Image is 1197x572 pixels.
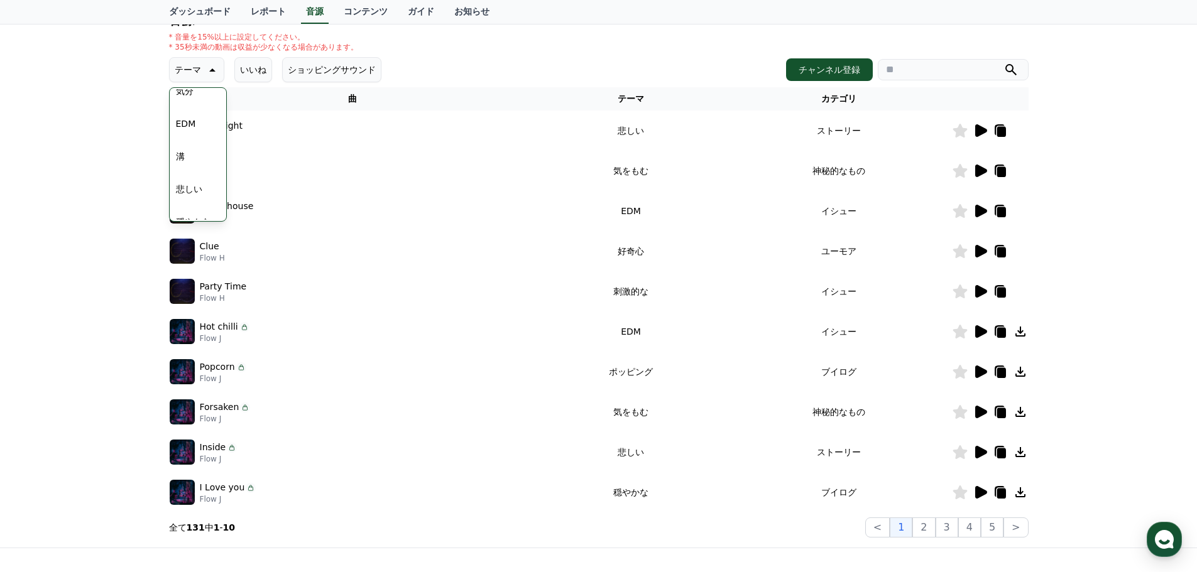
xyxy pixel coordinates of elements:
td: 神秘的なもの [726,392,952,432]
td: 気をもむ [536,151,725,191]
button: > [1003,517,1028,537]
p: Hot chilli [200,320,238,333]
td: EDM [536,191,725,231]
td: 神秘的なもの [726,151,952,191]
button: テーマ [169,57,224,82]
td: 悲しい [536,111,725,151]
td: イシュー [726,311,952,352]
p: * 音量を15%以上に設定してください。 [169,32,358,42]
button: 悲しい [171,175,207,203]
td: ユーモア [726,231,952,271]
p: Party Time [200,280,247,293]
a: Messages [83,398,162,429]
td: 悲しい [536,432,725,472]
strong: 10 [223,522,235,532]
button: チャンネル登録 [786,58,873,81]
p: Sad Night [200,119,243,132]
a: Home [4,398,83,429]
p: 全て 中 - [169,521,236,534]
button: ショッピングサウンド [282,57,381,82]
td: イシュー [726,191,952,231]
td: 気をもむ [536,392,725,432]
button: いいね [234,57,272,82]
button: 穏やかな [171,208,216,235]
th: カテゴリ [726,87,952,111]
td: イシュー [726,271,952,311]
img: music [170,480,195,505]
button: 3 [936,517,958,537]
td: EDM [536,311,725,352]
button: 溝 [171,143,190,170]
p: I Love you [200,481,245,494]
td: ブイログ [726,472,952,512]
span: Home [32,417,54,427]
img: music [170,319,195,344]
img: music [170,239,195,264]
img: music [170,359,195,384]
button: < [865,517,890,537]
p: Popcorn [200,360,235,374]
button: 5 [981,517,1003,537]
p: Flow H [200,253,225,263]
p: * 35秒未満の動画は収益が少なくなる場合があります。 [169,42,358,52]
img: music [170,279,195,304]
th: 曲 [169,87,537,111]
td: ポッピング [536,352,725,392]
p: Forsaken [200,401,239,414]
td: 刺激的な [536,271,725,311]
td: 好奇心 [536,231,725,271]
button: 気分 [171,77,199,105]
p: Flow J [200,454,238,464]
h4: 音源 [169,13,1029,27]
button: 1 [890,517,912,537]
td: 穏やかな [536,472,725,512]
strong: 131 [187,522,205,532]
span: Messages [104,418,141,428]
td: ブイログ [726,352,952,392]
strong: 1 [214,522,220,532]
p: Flow J [200,374,246,384]
img: music [170,440,195,465]
p: Flow J [200,494,256,504]
td: ストーリー [726,432,952,472]
img: music [170,399,195,424]
p: Clue [200,240,219,253]
span: Settings [186,417,217,427]
td: ストーリー [726,111,952,151]
p: テーマ [175,61,201,78]
p: Inside [200,441,226,454]
button: EDM [171,110,201,138]
p: Flow J [200,333,249,343]
button: 2 [912,517,935,537]
button: 4 [958,517,981,537]
a: Settings [162,398,241,429]
th: テーマ [536,87,725,111]
p: Flow H [200,293,247,303]
p: Flow J [200,414,251,424]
